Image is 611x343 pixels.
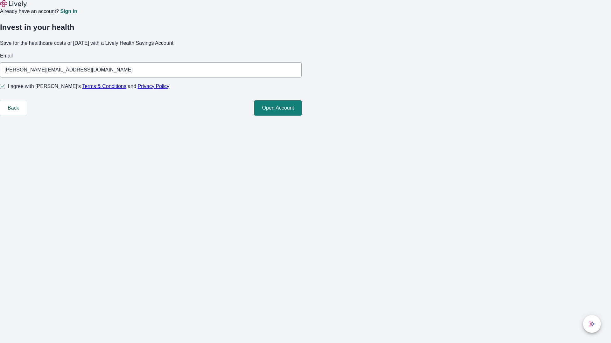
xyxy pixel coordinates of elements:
button: chat [583,315,601,333]
a: Terms & Conditions [82,84,126,89]
a: Privacy Policy [138,84,170,89]
a: Sign in [60,9,77,14]
span: I agree with [PERSON_NAME]’s and [8,83,169,90]
button: Open Account [254,100,302,116]
svg: Lively AI Assistant [589,321,595,327]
